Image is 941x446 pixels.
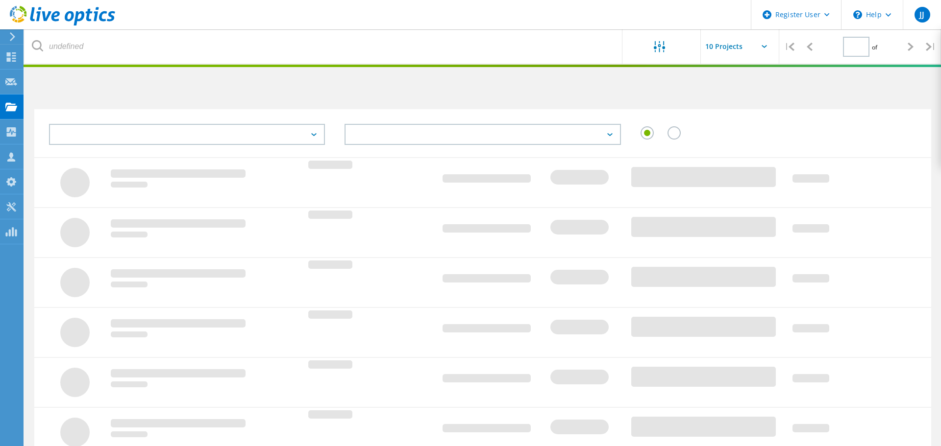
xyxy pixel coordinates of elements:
span: of [872,43,877,51]
a: Live Optics Dashboard [10,21,115,27]
input: undefined [25,29,623,64]
span: JJ [919,11,924,19]
svg: \n [853,10,862,19]
div: | [921,29,941,64]
div: | [779,29,799,64]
